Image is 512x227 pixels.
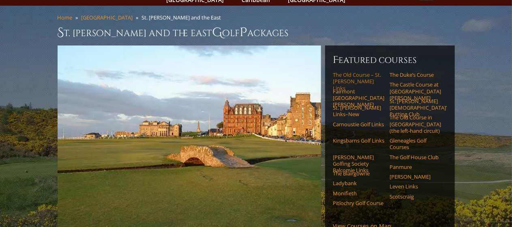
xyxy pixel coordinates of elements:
[333,190,385,197] a: Monifieth
[58,14,73,21] a: Home
[390,154,441,160] a: The Golf House Club
[333,88,385,108] a: Fairmont [GEOGRAPHIC_DATA][PERSON_NAME]
[333,54,447,67] h6: Featured Courses
[58,24,455,41] h1: St. [PERSON_NAME] and the East olf ackages
[390,98,441,118] a: St. [PERSON_NAME] [DEMOGRAPHIC_DATA]’ Putting Club
[390,137,441,151] a: Gleneagles Golf Courses
[390,164,441,170] a: Panmure
[390,71,441,78] a: The Duke’s Course
[212,24,223,41] span: G
[333,180,385,186] a: Ladybank
[390,173,441,180] a: [PERSON_NAME]
[333,137,385,144] a: Kingsbarns Golf Links
[390,183,441,190] a: Leven Links
[333,170,385,177] a: The Blairgowrie
[333,71,385,91] a: The Old Course – St. [PERSON_NAME] Links
[333,121,385,128] a: Carnoustie Golf Links
[240,24,248,41] span: P
[333,104,385,118] a: St. [PERSON_NAME] Links–New
[142,14,225,21] li: St. [PERSON_NAME] and the East
[81,14,133,21] a: [GEOGRAPHIC_DATA]
[390,81,441,101] a: The Castle Course at [GEOGRAPHIC_DATA][PERSON_NAME]
[390,114,441,134] a: The Old Course in [GEOGRAPHIC_DATA] (the left-hand circuit)
[333,154,385,174] a: [PERSON_NAME] Golfing Society Balcomie Links
[333,200,385,206] a: Pitlochry Golf Course
[390,193,441,200] a: Scotscraig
